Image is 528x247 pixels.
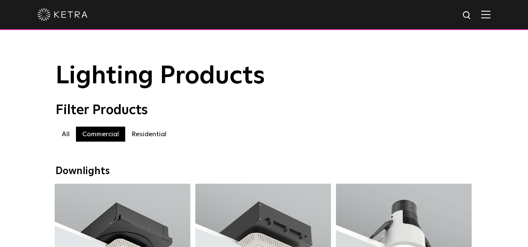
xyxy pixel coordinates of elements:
label: Residential [125,127,173,142]
label: Commercial [76,127,125,142]
label: All [56,127,76,142]
div: Downlights [56,165,473,177]
img: search icon [462,10,472,21]
span: Lighting Products [56,64,265,89]
img: ketra-logo-2019-white [38,8,88,21]
div: Filter Products [56,102,473,118]
img: Hamburger%20Nav.svg [481,10,490,18]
